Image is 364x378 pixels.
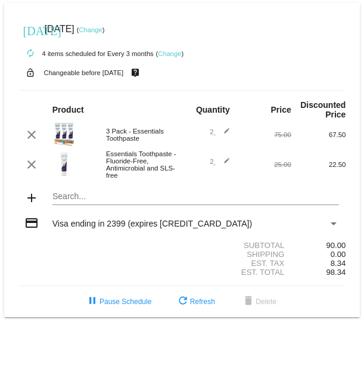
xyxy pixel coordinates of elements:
[176,295,190,309] mat-icon: refresh
[271,105,291,114] strong: Price
[52,192,339,202] input: Search...
[52,152,76,176] img: B079C5SZ5X.Main-7.png
[128,65,142,80] mat-icon: live_help
[44,24,74,34] span: [DATE]
[52,219,339,228] mat-select: Payment Method
[216,128,230,142] mat-icon: edit
[182,268,291,277] div: Est. Total
[210,158,230,165] span: 2
[182,250,291,259] div: Shipping
[52,122,76,146] img: 3-Pk-and-6-PK-Paste.png
[237,131,291,138] div: 75.00
[24,157,39,172] mat-icon: clear
[216,157,230,172] mat-icon: edit
[100,150,182,179] div: Essentials Toothpaste - Fluoride-Free, Antimicrobial and SLS-free
[237,161,291,168] div: 25.00
[79,26,102,33] a: Change
[241,295,256,309] mat-icon: delete
[331,259,346,268] span: 8.34
[182,259,291,268] div: Est. Tax
[52,105,84,114] strong: Product
[158,50,181,57] a: Change
[23,65,38,80] mat-icon: lock_open
[232,291,286,312] button: Delete
[166,291,225,312] button: Refresh
[77,26,105,33] small: ( )
[210,128,230,135] span: 2
[24,128,39,142] mat-icon: clear
[176,298,215,306] span: Refresh
[24,191,39,205] mat-icon: add
[331,250,346,259] span: 0.00
[300,100,346,119] strong: Discounted Price
[18,50,154,57] small: 4 items scheduled for Every 3 months
[100,128,182,142] div: 3 Pack - Essentials Toothpaste
[44,69,124,76] small: Changeable before [DATE]
[85,298,151,306] span: Pause Schedule
[291,161,346,168] div: 22.50
[76,291,161,312] button: Pause Schedule
[24,216,39,230] mat-icon: credit_card
[196,105,230,114] strong: Quantity
[23,23,38,37] mat-icon: [DATE]
[291,131,346,138] div: 67.50
[182,241,291,250] div: Subtotal
[291,241,346,250] div: 90.00
[23,47,38,61] mat-icon: autorenew
[52,219,252,228] span: Visa ending in 2399 (expires [CREDIT_CARD_DATA])
[85,295,99,309] mat-icon: pause
[241,298,276,306] span: Delete
[326,268,346,277] span: 98.34
[156,50,184,57] small: ( )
